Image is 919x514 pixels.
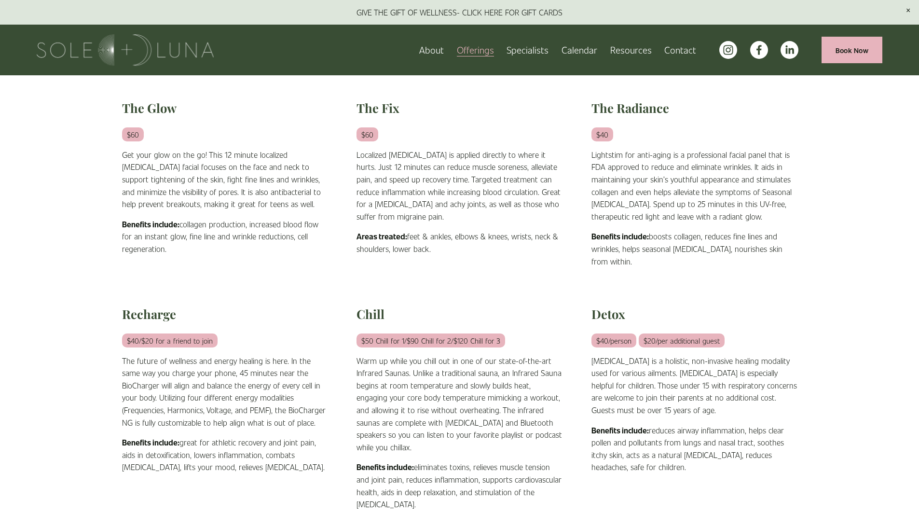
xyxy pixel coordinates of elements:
[122,436,328,473] p: great for athletic recovery and joint pain, aids in detoxification, lowers inflammation, combats ...
[507,42,549,58] a: Specialists
[357,306,562,322] h2: Chill
[591,149,797,223] p: Lightstim for anti-aging is a professional facial panel that is FDA approved to reduce and elimin...
[750,41,768,59] a: facebook-unauth
[591,127,613,141] em: $40
[357,461,562,510] p: eliminates toxins, relieves muscle tension and joint pain, reduces inflammation, supports cardiov...
[591,100,797,116] h2: The Radiance
[591,231,649,241] strong: Benefits include:
[591,306,797,322] h2: Detox
[357,127,378,141] em: $60
[122,100,328,116] h2: The Glow
[357,231,407,241] strong: Areas treated:
[37,34,214,66] img: Sole + Luna
[591,355,797,417] p: [MEDICAL_DATA] is a holistic, non-invasive healing modality used for various ailments. [MEDICAL_D...
[591,333,636,347] em: $40/person
[122,149,328,210] p: Get your glow on the go! This 12 minute localized [MEDICAL_DATA] facial focuses on the face and n...
[822,37,882,63] a: Book Now
[122,219,179,229] strong: Benefits include:
[639,333,725,347] em: $20/per additional guest
[357,462,414,472] strong: Benefits include:
[357,333,505,347] em: $50 Chill for 1/$90 Chill for 2/$120 Chill for 3
[122,333,218,347] em: $40/$20 for a friend to join
[591,230,797,267] p: boosts collagen, reduces fine lines and wrinkles, helps seasonal [MEDICAL_DATA], nourishes skin f...
[122,355,328,429] p: The future of wellness and energy healing is here. In the same way you charge your phone, 45 minu...
[357,230,562,255] p: feet & ankles, elbows & knees, wrists, neck & shoulders, lower back.
[591,425,649,435] strong: Benefits include:
[357,355,562,454] p: Warm up while you chill out in one of our state-of-the-art Infrared Saunas. Unlike a traditional ...
[122,437,179,447] strong: Benefits include:
[664,42,696,58] a: Contact
[122,306,328,322] h2: Recharge
[122,127,144,141] em: $60
[122,218,328,255] p: collagen production, increased blood flow for an instant glow, fine line and wrinkle reductions, ...
[457,42,494,58] a: folder dropdown
[719,41,737,59] a: instagram-unauth
[457,42,494,57] span: Offerings
[357,149,562,223] p: Localized [MEDICAL_DATA] is applied directly to where it hurts. Just 12 minutes can reduce muscle...
[357,100,562,116] h2: The Fix
[419,42,444,58] a: About
[781,41,798,59] a: LinkedIn
[562,42,597,58] a: Calendar
[591,424,797,473] p: reduces airway inflammation, helps clear pollen and pollutants from lungs and nasal tract, soothe...
[610,42,652,58] a: folder dropdown
[610,42,652,57] span: Resources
